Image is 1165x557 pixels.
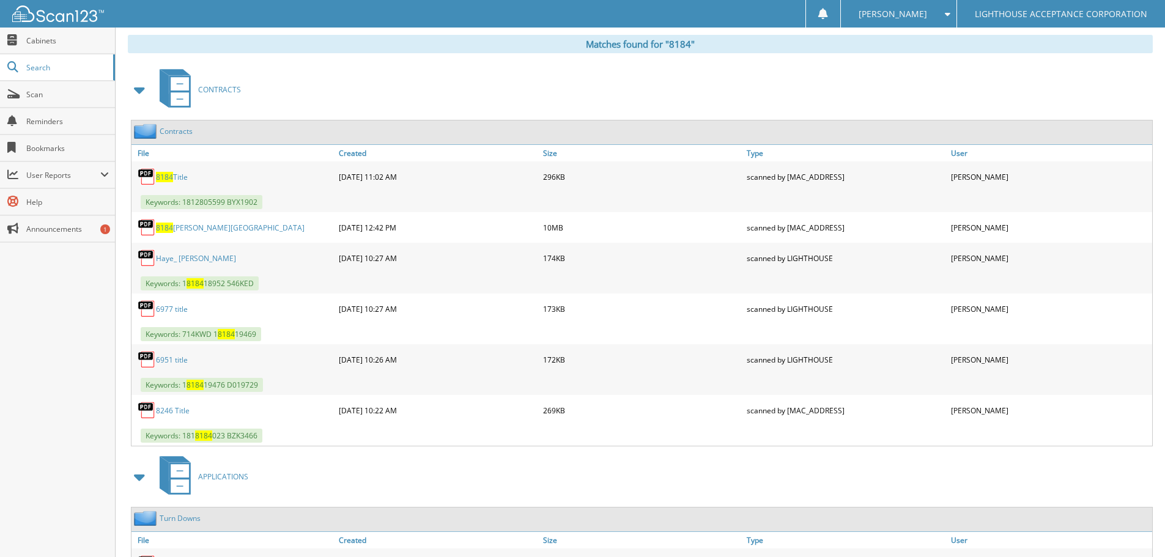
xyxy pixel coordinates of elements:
span: [PERSON_NAME] [859,10,927,18]
a: User [948,145,1152,161]
span: Announcements [26,224,109,234]
a: Type [744,532,948,548]
span: Search [26,62,107,73]
span: 8184 [195,430,212,441]
span: Cabinets [26,35,109,46]
a: 6977 title [156,304,188,314]
span: Reminders [26,116,109,127]
span: 8184 [218,329,235,339]
span: Keywords: 1 19476 D019729 [141,378,263,392]
span: Bookmarks [26,143,109,153]
span: CONTRACTS [198,84,241,95]
a: 8184[PERSON_NAME][GEOGRAPHIC_DATA] [156,223,305,233]
a: Created [336,532,540,548]
span: APPLICATIONS [198,471,248,482]
span: 8184 [187,380,204,390]
span: Keywords: 714KWD 1 19469 [141,327,261,341]
img: PDF.png [138,168,156,186]
div: 172KB [540,347,744,372]
span: 8184 [156,172,173,182]
img: scan123-logo-white.svg [12,6,104,22]
span: User Reports [26,170,100,180]
div: scanned by LIGHTHOUSE [744,246,948,270]
a: Type [744,145,948,161]
a: Created [336,145,540,161]
div: [DATE] 10:27 AM [336,246,540,270]
div: [DATE] 12:42 PM [336,215,540,240]
img: PDF.png [138,218,156,237]
span: Keywords: 1812805599 BYX1902 [141,195,262,209]
div: [PERSON_NAME] [948,164,1152,189]
div: 10MB [540,215,744,240]
a: 8246 Title [156,405,190,416]
div: [DATE] 10:22 AM [336,398,540,422]
a: User [948,532,1152,548]
div: Matches found for "8184" [128,35,1153,53]
img: folder2.png [134,511,160,526]
div: [PERSON_NAME] [948,215,1152,240]
div: scanned by [MAC_ADDRESS] [744,215,948,240]
span: 8184 [156,223,173,233]
a: 6951 title [156,355,188,365]
div: scanned by [MAC_ADDRESS] [744,164,948,189]
img: PDF.png [138,300,156,318]
a: CONTRACTS [152,65,241,114]
a: APPLICATIONS [152,452,248,501]
span: Keywords: 1 18952 546KED [141,276,259,290]
a: Turn Downs [160,513,201,523]
span: LIGHTHOUSE ACCEPTANCE CORPORATION [975,10,1147,18]
span: Help [26,197,109,207]
a: 8184Title [156,172,188,182]
a: File [131,145,336,161]
div: scanned by [MAC_ADDRESS] [744,398,948,422]
div: [PERSON_NAME] [948,398,1152,422]
div: scanned by LIGHTHOUSE [744,297,948,321]
a: File [131,532,336,548]
div: [PERSON_NAME] [948,297,1152,321]
a: Size [540,145,744,161]
img: PDF.png [138,249,156,267]
a: Contracts [160,126,193,136]
a: Haye_ [PERSON_NAME] [156,253,236,264]
span: Keywords: 181 023 BZK3466 [141,429,262,443]
img: folder2.png [134,124,160,139]
div: [DATE] 10:27 AM [336,297,540,321]
div: [PERSON_NAME] [948,246,1152,270]
div: [PERSON_NAME] [948,347,1152,372]
div: 269KB [540,398,744,422]
span: Scan [26,89,109,100]
div: [DATE] 11:02 AM [336,164,540,189]
a: Size [540,532,744,548]
img: PDF.png [138,350,156,369]
div: scanned by LIGHTHOUSE [744,347,948,372]
div: [DATE] 10:26 AM [336,347,540,372]
div: 296KB [540,164,744,189]
div: 1 [100,224,110,234]
img: PDF.png [138,401,156,419]
div: 174KB [540,246,744,270]
div: 173KB [540,297,744,321]
span: 8184 [187,278,204,289]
